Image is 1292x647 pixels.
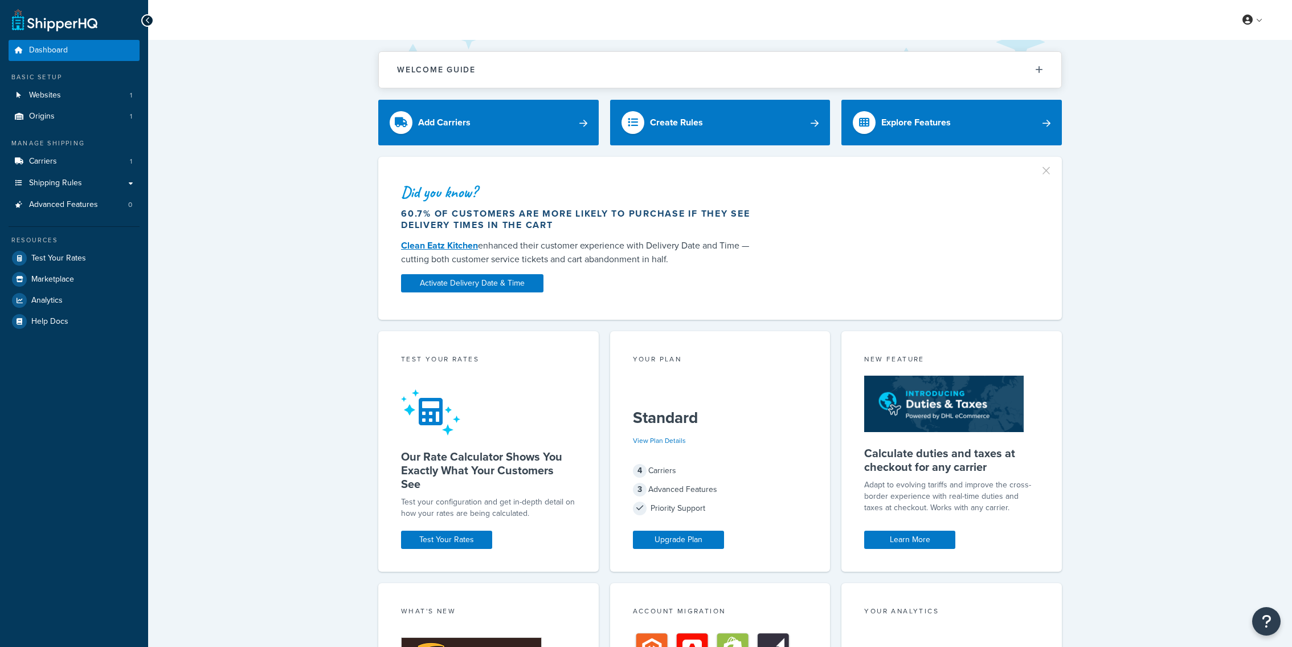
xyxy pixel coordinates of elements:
[633,531,724,549] a: Upgrade Plan
[401,208,761,231] div: 60.7% of customers are more likely to purchase if they see delivery times in the cart
[29,200,98,210] span: Advanced Features
[401,354,576,367] div: Test your rates
[9,290,140,311] a: Analytics
[401,184,761,200] div: Did you know?
[9,194,140,215] li: Advanced Features
[9,106,140,127] a: Origins1
[130,112,132,121] span: 1
[401,497,576,519] div: Test your configuration and get in-depth detail on how your rates are being calculated.
[31,317,68,327] span: Help Docs
[9,311,140,332] a: Help Docs
[864,531,955,549] a: Learn More
[633,409,808,427] h5: Standard
[9,151,140,172] li: Carriers
[29,178,82,188] span: Shipping Rules
[9,235,140,245] div: Resources
[9,194,140,215] a: Advanced Features0
[31,275,74,284] span: Marketplace
[864,354,1039,367] div: New Feature
[9,40,140,61] a: Dashboard
[1252,607,1281,636] button: Open Resource Center
[633,482,808,498] div: Advanced Features
[401,239,478,252] a: Clean Eatz Kitchen
[650,115,703,131] div: Create Rules
[29,46,68,55] span: Dashboard
[633,500,808,516] div: Priority Support
[29,157,57,166] span: Carriers
[9,85,140,106] a: Websites1
[378,100,599,145] a: Add Carriers
[31,254,86,263] span: Test Your Rates
[9,269,140,290] a: Marketplace
[864,606,1039,619] div: Your Analytics
[9,173,140,194] a: Shipping Rules
[9,85,140,106] li: Websites
[9,106,140,127] li: Origins
[633,483,647,497] span: 3
[841,100,1062,145] a: Explore Features
[9,139,140,148] div: Manage Shipping
[9,151,140,172] a: Carriers1
[31,296,63,306] span: Analytics
[401,239,761,266] div: enhanced their customer experience with Delivery Date and Time — cutting both customer service ti...
[633,464,647,478] span: 4
[379,52,1061,88] button: Welcome Guide
[881,115,951,131] div: Explore Features
[401,606,576,619] div: What's New
[397,66,476,74] h2: Welcome Guide
[9,248,140,268] a: Test Your Rates
[864,446,1039,474] h5: Calculate duties and taxes at checkout for any carrier
[130,91,132,100] span: 1
[9,72,140,82] div: Basic Setup
[401,274,543,292] a: Activate Delivery Date & Time
[29,91,61,100] span: Websites
[610,100,831,145] a: Create Rules
[633,354,808,367] div: Your Plan
[633,436,686,446] a: View Plan Details
[418,115,471,131] div: Add Carriers
[401,531,492,549] a: Test Your Rates
[633,463,808,479] div: Carriers
[128,200,132,210] span: 0
[864,479,1039,514] p: Adapt to evolving tariffs and improve the cross-border experience with real-time duties and taxes...
[633,606,808,619] div: Account Migration
[29,112,55,121] span: Origins
[130,157,132,166] span: 1
[401,450,576,491] h5: Our Rate Calculator Shows You Exactly What Your Customers See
